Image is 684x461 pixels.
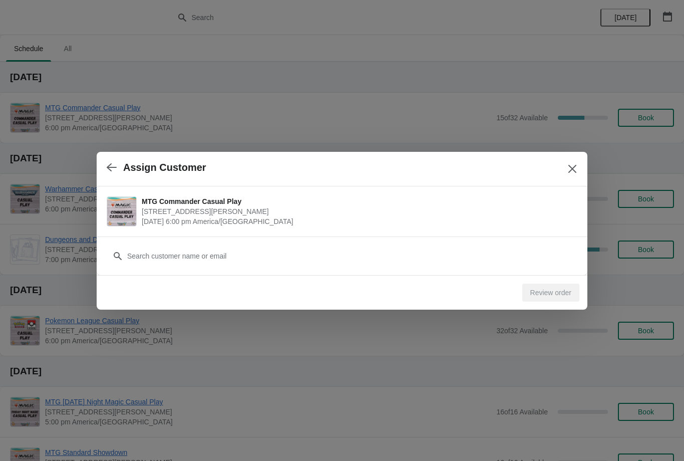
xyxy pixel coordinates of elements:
[127,247,577,265] input: Search customer name or email
[142,216,572,226] span: [DATE] 6:00 pm America/[GEOGRAPHIC_DATA]
[123,162,206,173] h2: Assign Customer
[563,160,581,178] button: Close
[142,206,572,216] span: [STREET_ADDRESS][PERSON_NAME]
[142,196,572,206] span: MTG Commander Casual Play
[107,197,136,226] img: MTG Commander Casual Play | 2040 Louetta Rd Ste I Spring, TX 77388 | September 23 | 6:00 pm Ameri...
